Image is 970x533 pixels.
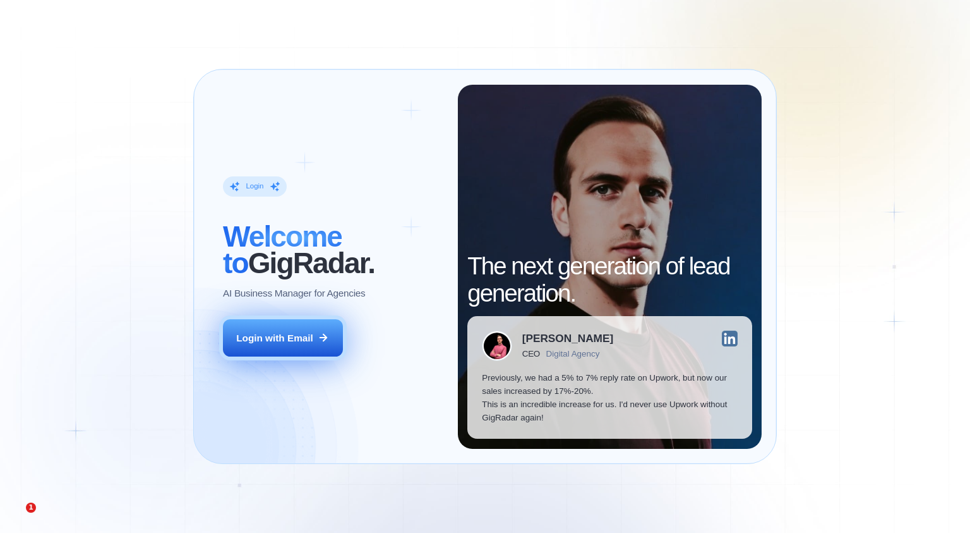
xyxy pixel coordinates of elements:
[522,349,540,358] div: CEO
[26,503,36,513] span: 1
[223,286,365,300] p: AI Business Manager for Agencies
[522,333,613,344] div: [PERSON_NAME]
[223,223,443,276] h2: ‍ GigRadar.
[223,319,343,357] button: Login with Email
[482,371,738,425] p: Previously, we had a 5% to 7% reply rate on Upwork, but now our sales increased by 17%-20%. This ...
[467,253,752,306] h2: The next generation of lead generation.
[236,331,313,345] div: Login with Email
[246,181,263,191] div: Login
[546,349,600,358] div: Digital Agency
[223,220,342,279] span: Welcome to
